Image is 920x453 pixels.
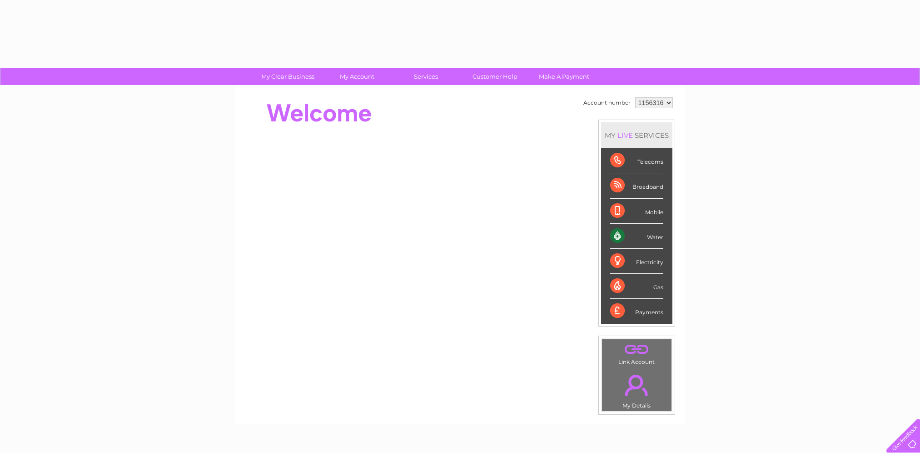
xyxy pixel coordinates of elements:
div: Electricity [610,249,663,274]
div: MY SERVICES [601,122,672,148]
a: My Account [319,68,394,85]
div: Payments [610,299,663,323]
div: Gas [610,274,663,299]
td: My Details [602,367,672,412]
a: . [604,369,669,401]
div: Mobile [610,199,663,224]
a: Customer Help [458,68,532,85]
div: LIVE [616,131,635,140]
a: . [604,342,669,357]
td: Account number [581,95,633,111]
div: Telecoms [610,148,663,173]
td: Link Account [602,339,672,367]
div: Broadband [610,173,663,198]
a: Services [388,68,463,85]
a: Make A Payment [527,68,602,85]
a: My Clear Business [250,68,325,85]
div: Water [610,224,663,249]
